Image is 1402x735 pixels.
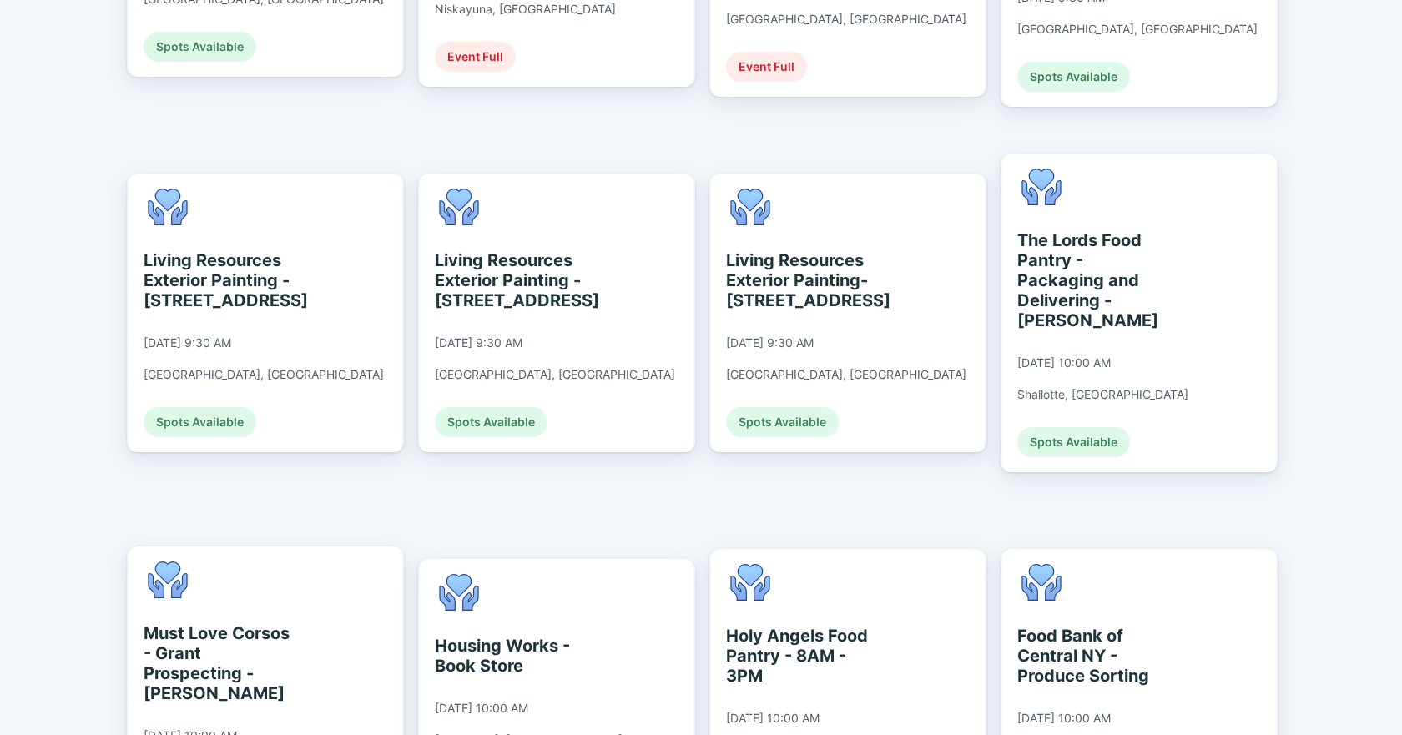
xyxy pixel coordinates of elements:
div: [DATE] 10:00 AM [1017,355,1111,370]
div: Holy Angels Food Pantry - 8AM - 3PM [726,626,879,686]
div: Spots Available [144,407,256,437]
div: Event Full [726,52,807,82]
div: Event Full [435,42,516,72]
div: [DATE] 10:00 AM [726,711,820,726]
div: [GEOGRAPHIC_DATA], [GEOGRAPHIC_DATA] [144,367,384,382]
div: Shallotte, [GEOGRAPHIC_DATA] [1017,387,1188,402]
div: [GEOGRAPHIC_DATA], [GEOGRAPHIC_DATA] [435,367,675,382]
div: [DATE] 10:00 AM [435,701,528,716]
div: [GEOGRAPHIC_DATA], [GEOGRAPHIC_DATA] [726,12,966,27]
div: [GEOGRAPHIC_DATA], [GEOGRAPHIC_DATA] [726,367,966,382]
div: Living Resources Exterior Painting - [STREET_ADDRESS] [144,250,296,310]
div: Living Resources Exterior Painting - [STREET_ADDRESS] [435,250,588,310]
div: Living Resources Exterior Painting- [STREET_ADDRESS] [726,250,879,310]
div: [DATE] 10:00 AM [1017,711,1111,726]
div: Spots Available [1017,427,1130,457]
div: Spots Available [726,407,839,437]
div: Spots Available [144,32,256,62]
div: Niskayuna, [GEOGRAPHIC_DATA] [435,2,616,17]
div: [DATE] 9:30 AM [144,335,231,350]
div: Spots Available [435,407,547,437]
div: Must Love Corsos - Grant Prospecting - [PERSON_NAME] [144,623,296,703]
div: [GEOGRAPHIC_DATA], [GEOGRAPHIC_DATA] [1017,22,1258,37]
div: Spots Available [1017,62,1130,92]
div: [DATE] 9:30 AM [435,335,522,350]
div: Housing Works - Book Store [435,636,588,676]
div: The Lords Food Pantry - Packaging and Delivering - [PERSON_NAME] [1017,230,1170,330]
div: [DATE] 9:30 AM [726,335,814,350]
div: Food Bank of Central NY - Produce Sorting [1017,626,1170,686]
